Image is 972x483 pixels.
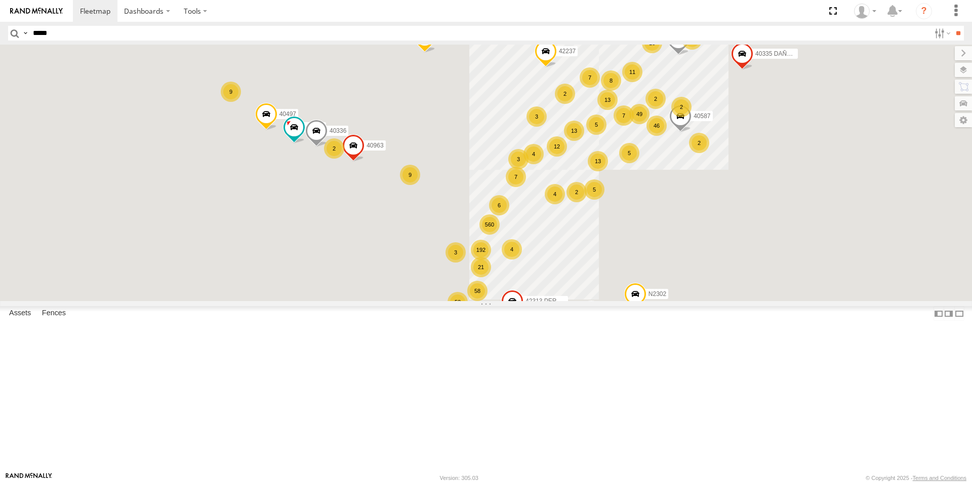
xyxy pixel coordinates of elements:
div: 3 [445,242,466,263]
div: © Copyright 2025 - [866,475,966,481]
div: 2 [645,89,666,109]
div: 7 [506,167,526,187]
div: 2 [555,84,575,104]
a: Visit our Website [6,473,52,483]
div: 192 [471,240,491,260]
div: 4 [502,239,522,259]
div: 12 [547,136,567,157]
div: 13 [564,121,584,141]
div: 13 [588,151,608,171]
div: 5 [586,115,606,135]
label: Dock Summary Table to the Right [944,306,954,321]
span: 40963 [367,142,383,149]
div: 21 [471,257,491,277]
div: 5 [619,143,639,163]
div: 58 [467,281,488,301]
label: Search Query [21,26,29,41]
div: 49 [629,104,650,124]
div: 7 [614,105,634,126]
span: 42313 PERDIDO [525,298,572,305]
div: 8 [601,70,621,91]
i: ? [916,3,932,19]
span: N2302 [649,290,666,298]
label: Search Filter Options [930,26,952,41]
label: Dock Summary Table to the Left [934,306,944,321]
div: 3 [526,106,547,127]
div: 11 [622,62,642,82]
div: 9 [400,165,420,185]
div: 4 [545,184,565,204]
div: 9 [221,82,241,102]
img: rand-logo.svg [10,8,63,15]
label: Hide Summary Table [954,306,964,321]
div: 7 [580,67,600,88]
a: Terms and Conditions [913,475,966,481]
div: 46 [646,116,667,136]
span: 40335 DAÑADO [755,50,800,57]
div: 2 [324,138,344,159]
div: 2 [689,133,709,153]
div: 5 [584,179,604,200]
span: 40587 [694,113,710,120]
span: 42237 [559,48,576,55]
div: 560 [479,214,500,235]
div: 3 [508,149,529,169]
div: 6 [489,195,509,215]
div: 13 [597,90,618,110]
div: 4 [523,144,544,164]
label: Map Settings [955,113,972,127]
div: 2 [671,97,692,117]
div: Version: 305.03 [440,475,478,481]
div: Miguel Cantu [850,4,880,19]
div: 2 [566,182,587,202]
label: Fences [37,307,71,321]
span: 40497 [279,110,296,118]
span: 40336 [330,127,346,134]
label: Assets [4,307,36,321]
div: 53 [448,292,468,312]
